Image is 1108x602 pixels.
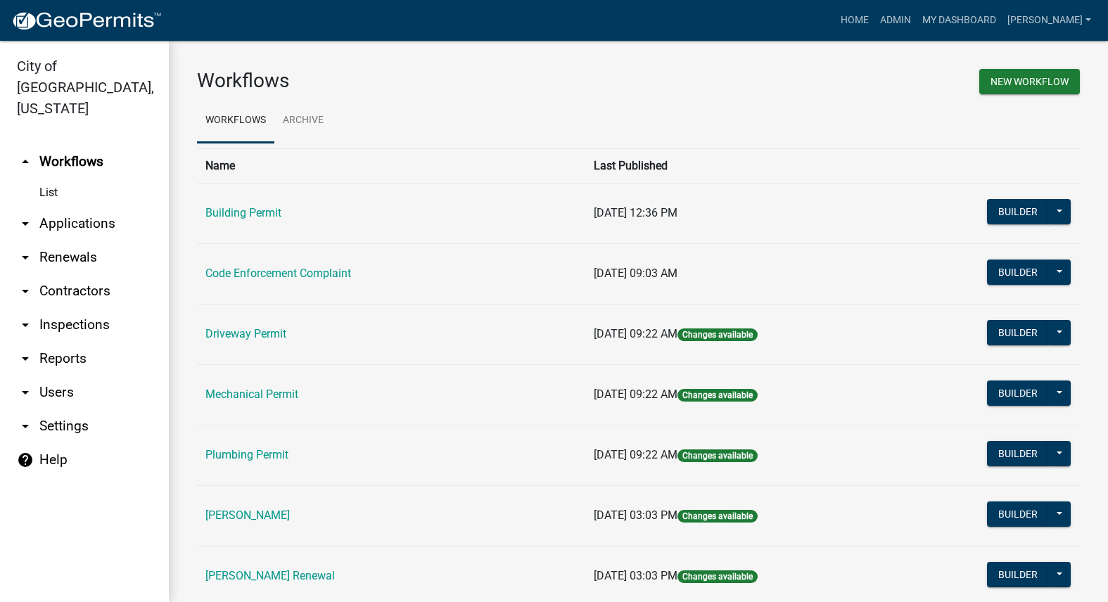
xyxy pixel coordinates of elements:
[205,388,298,401] a: Mechanical Permit
[987,380,1049,406] button: Builder
[874,7,917,34] a: Admin
[594,508,677,522] span: [DATE] 03:03 PM
[677,389,758,402] span: Changes available
[274,98,332,143] a: Archive
[987,501,1049,527] button: Builder
[594,388,677,401] span: [DATE] 09:22 AM
[17,418,34,435] i: arrow_drop_down
[17,153,34,170] i: arrow_drop_up
[17,316,34,333] i: arrow_drop_down
[677,570,758,583] span: Changes available
[987,320,1049,345] button: Builder
[835,7,874,34] a: Home
[17,350,34,367] i: arrow_drop_down
[197,98,274,143] a: Workflows
[677,328,758,341] span: Changes available
[677,449,758,462] span: Changes available
[987,260,1049,285] button: Builder
[205,448,288,461] a: Plumbing Permit
[205,569,335,582] a: [PERSON_NAME] Renewal
[594,206,677,219] span: [DATE] 12:36 PM
[17,384,34,401] i: arrow_drop_down
[917,7,1002,34] a: My Dashboard
[17,283,34,300] i: arrow_drop_down
[197,148,585,183] th: Name
[1002,7,1097,34] a: [PERSON_NAME]
[987,441,1049,466] button: Builder
[17,249,34,266] i: arrow_drop_down
[17,451,34,468] i: help
[594,327,677,340] span: [DATE] 09:22 AM
[585,148,902,183] th: Last Published
[987,562,1049,587] button: Builder
[594,448,677,461] span: [DATE] 09:22 AM
[205,267,351,280] a: Code Enforcement Complaint
[594,267,677,280] span: [DATE] 09:03 AM
[205,508,290,522] a: [PERSON_NAME]
[677,510,758,523] span: Changes available
[594,569,677,582] span: [DATE] 03:03 PM
[979,69,1080,94] button: New Workflow
[205,206,281,219] a: Building Permit
[205,327,286,340] a: Driveway Permit
[987,199,1049,224] button: Builder
[17,215,34,232] i: arrow_drop_down
[197,69,628,93] h3: Workflows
